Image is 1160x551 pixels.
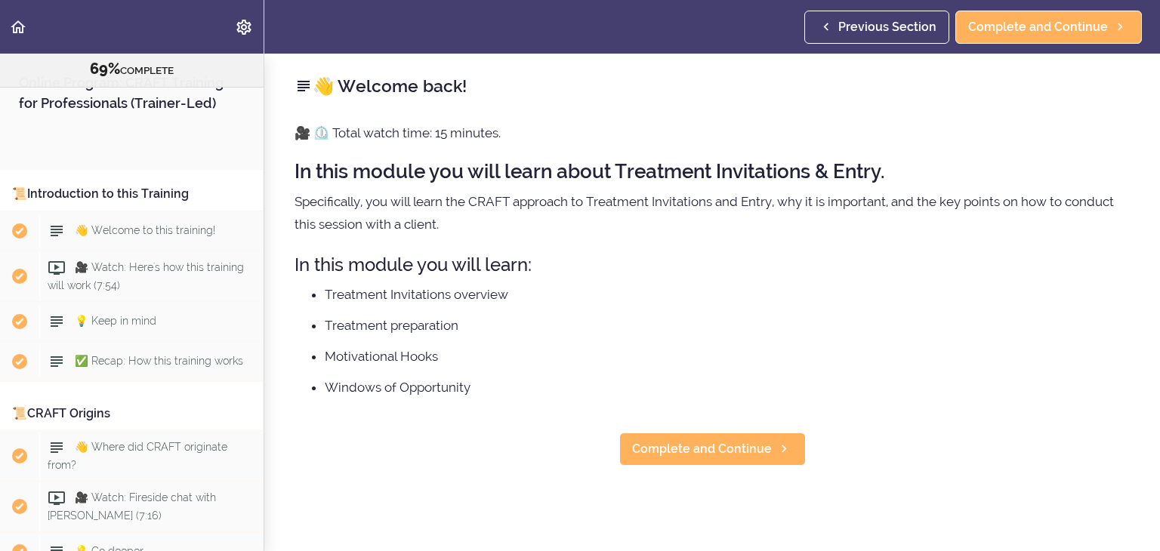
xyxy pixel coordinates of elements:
li: Treatment preparation [325,316,1130,335]
h2: In this module you will learn about Treatment Invitations & Entry. [295,161,1130,183]
a: Previous Section [804,11,949,44]
a: Complete and Continue [955,11,1142,44]
li: Windows of Opportunity [325,377,1130,397]
span: Previous Section [838,18,936,36]
span: 👋 Where did CRAFT originate from? [48,441,227,470]
span: 💡 Keep in mind [75,315,156,327]
svg: Back to course curriculum [9,18,27,36]
div: COMPLETE [19,60,245,79]
p: Specifically, you will learn the CRAFT approach to Treatment Invitations and Entry, why it is imp... [295,190,1130,235]
h2: 👋 Welcome back! [295,73,1130,99]
li: Motivational Hooks [325,346,1130,366]
span: 🎥 Watch: Fireside chat with [PERSON_NAME] (7:16) [48,491,216,521]
span: Complete and Continue [632,440,772,458]
h3: In this module you will learn: [295,252,1130,277]
li: Treatment Invitations overview [325,285,1130,304]
span: Complete and Continue [968,18,1108,36]
span: 69% [90,60,120,78]
span: 🎥 Watch: Here's how this training will work (7:54) [48,261,244,291]
svg: Settings Menu [235,18,253,36]
a: Complete and Continue [619,432,806,466]
span: 👋 Welcome to this training! [75,224,215,236]
span: ✅ Recap: How this training works [75,355,243,367]
p: 🎥 ⏲️ Total watch time: 15 minutes. [295,122,1130,144]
